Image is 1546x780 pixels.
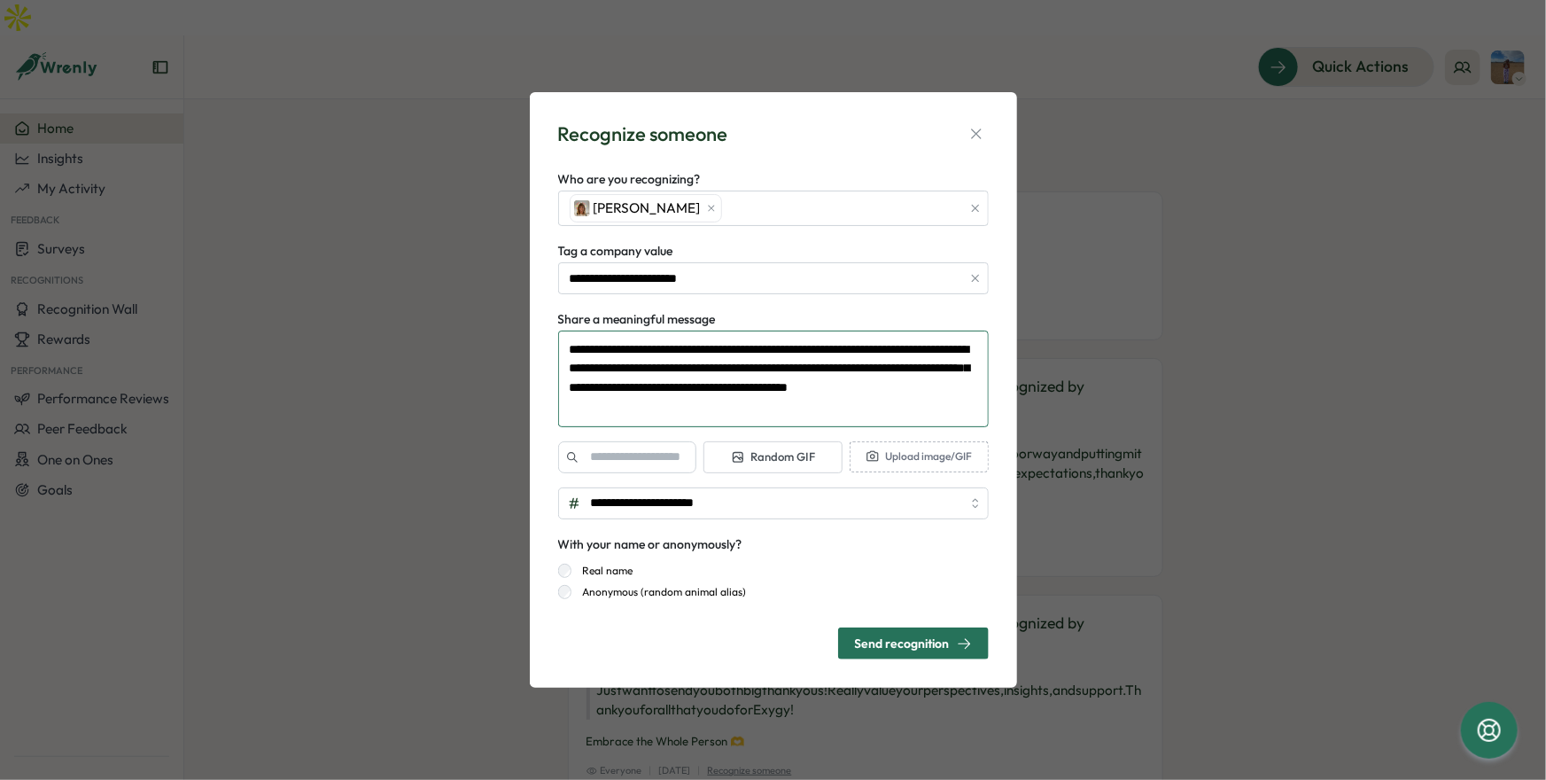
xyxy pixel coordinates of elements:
[558,535,742,555] div: With your name or anonymously?
[571,564,633,578] label: Real name
[703,441,843,473] button: Random GIF
[571,585,746,599] label: Anonymous (random animal alias)
[731,449,815,465] span: Random GIF
[855,636,972,651] div: Send recognition
[574,200,590,216] img: Jessi Bull
[558,310,716,330] label: Share a meaningful message
[838,628,989,659] button: Send recognition
[594,199,701,218] span: [PERSON_NAME]
[558,170,701,190] label: Who are you recognizing?
[558,242,673,261] label: Tag a company value
[558,121,728,148] div: Recognize someone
